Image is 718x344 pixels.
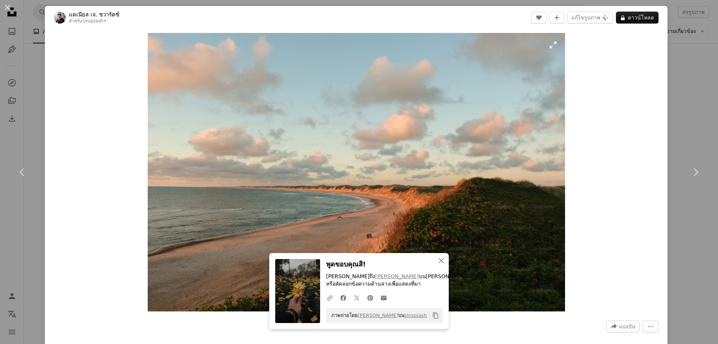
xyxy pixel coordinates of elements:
a: ต่อไป [673,136,718,208]
a: แชร์บน Pinterest [363,290,377,305]
button: แชร์ภาพนี้ [606,320,640,332]
font: แบ่งปัน [619,323,635,329]
font: บน[PERSON_NAME]ลหรือคัดลอกข้อความด้านล่างเพื่อแสดงที่มา [326,273,473,287]
font: สำหรับ [69,18,82,24]
a: แบ่งปันผ่านอีเมล์ [377,290,390,305]
a: แชร์บน Twitter [350,290,363,305]
a: [PERSON_NAME] [375,273,418,279]
button: ดาวน์โหลด [616,12,659,24]
a: Unsplash+ [82,18,107,24]
font: พูดขอบคุณสิ! [326,260,366,268]
img: ภาพชายหาดที่มีเนินหญ้าอยู่ข้างๆ [148,33,565,311]
button: เพิ่มในคอลเลกชัน [549,12,564,24]
button: ชอบ [531,12,546,24]
button: คัดลอกไปยังคลิปบอร์ด [429,309,442,322]
font: ดาวน์โหลด [628,15,654,21]
button: การกระทำเพิ่มเติม [643,320,659,332]
button: แก้ไขรูปภาพ [567,12,613,24]
a: [PERSON_NAME] [358,313,398,318]
a: แชร์บน Facebook [337,290,350,305]
a: Unsplash [405,313,427,318]
a: แดเนียล เจ. ชวาร์ตซ์ [69,11,119,18]
font: [PERSON_NAME]ถึง [326,273,375,279]
img: ไปที่โปรไฟล์ของ Daniel J. Schwarz [54,12,66,24]
font: ภาพถ่ายโดย [331,313,358,318]
button: ซูมเข้าไปที่ภาพนี้ [148,33,565,311]
font: แก้ไขรูปภาพ [571,15,600,21]
font: บน [398,313,405,318]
